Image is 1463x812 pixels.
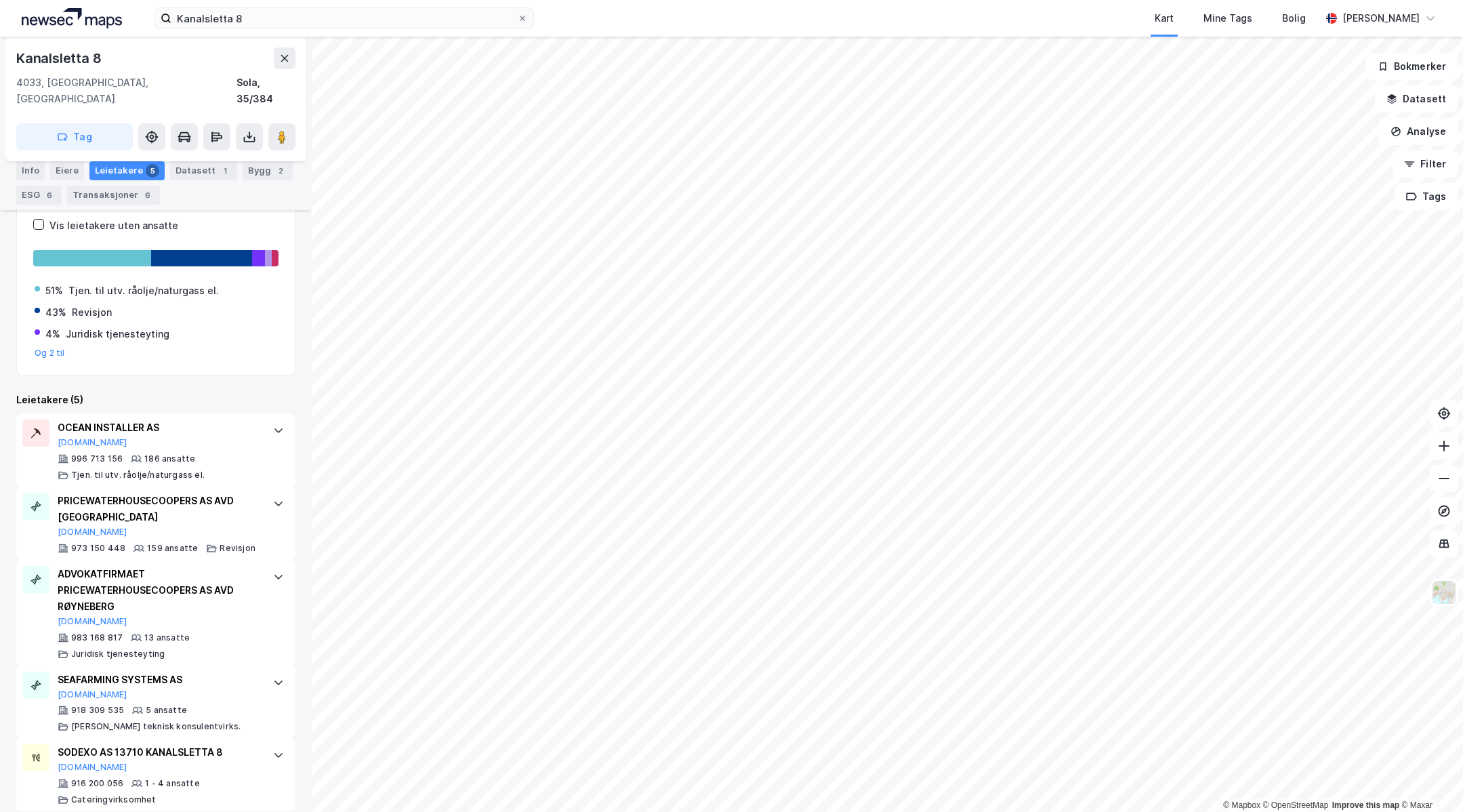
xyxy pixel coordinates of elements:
[58,527,127,537] button: [DOMAIN_NAME]
[145,778,200,789] div: 1 - 4 ansatte
[1263,800,1329,810] a: OpenStreetMap
[71,470,205,481] div: Tjen. til utv. råolje/naturgass el.
[16,392,295,408] div: Leietakere (5)
[58,493,260,525] div: PRICEWATERHOUSECOOPERS AS AVD [GEOGRAPHIC_DATA]
[35,348,65,359] button: Og 2 til
[58,762,127,773] button: [DOMAIN_NAME]
[146,164,159,178] div: 5
[16,161,45,180] div: Info
[43,188,56,202] div: 6
[16,75,236,107] div: 4033, [GEOGRAPHIC_DATA], [GEOGRAPHIC_DATA]
[274,164,287,178] div: 2
[1395,747,1463,812] iframe: Chat Widget
[71,632,123,643] div: 983 168 817
[1332,800,1399,810] a: Improve this map
[58,566,260,615] div: ADVOKATFIRMAET PRICEWATERHOUSECOOPERS AS AVD RØYNEBERG
[141,188,154,202] div: 6
[45,304,66,321] div: 43%
[71,453,123,464] div: 996 713 156
[147,543,198,554] div: 159 ansatte
[1379,118,1458,145] button: Analyse
[58,437,127,448] button: [DOMAIN_NAME]
[16,47,104,69] div: Kanalsletta 8
[58,420,260,436] div: OCEAN INSTALLER AS
[45,326,60,342] div: 4%
[22,8,122,28] img: logo.a4113a55bc3d86da70a041830d287a7e.svg
[1282,10,1306,26] div: Bolig
[144,453,195,464] div: 186 ansatte
[68,283,219,299] div: Tjen. til utv. råolje/naturgass el.
[170,161,237,180] div: Datasett
[1375,85,1458,113] button: Datasett
[58,744,260,760] div: SODEXO AS 13710 KANALSLETTA 8
[1395,747,1463,812] div: Kontrollprogram for chat
[71,649,165,659] div: Juridisk tjenesteyting
[243,161,293,180] div: Bygg
[58,672,260,688] div: SEAFARMING SYSTEMS AS
[171,8,517,28] input: Søk på adresse, matrikkel, gårdeiere, leietakere eller personer
[218,164,232,178] div: 1
[16,123,133,150] button: Tag
[71,794,157,805] div: Cateringvirksomhet
[58,616,127,627] button: [DOMAIN_NAME]
[1223,800,1260,810] a: Mapbox
[146,705,187,716] div: 5 ansatte
[72,304,112,321] div: Revisjon
[16,186,62,205] div: ESG
[1155,10,1174,26] div: Kart
[1393,150,1458,178] button: Filter
[1395,183,1458,210] button: Tags
[71,705,124,716] div: 918 309 535
[220,543,255,554] div: Revisjon
[67,186,160,205] div: Transaksjoner
[58,689,127,700] button: [DOMAIN_NAME]
[144,632,190,643] div: 13 ansatte
[71,778,123,789] div: 916 200 056
[1366,53,1458,80] button: Bokmerker
[1342,10,1420,26] div: [PERSON_NAME]
[66,326,169,342] div: Juridisk tjenesteyting
[89,161,165,180] div: Leietakere
[49,218,178,234] div: Vis leietakere uten ansatte
[45,283,63,299] div: 51%
[71,721,241,732] div: [PERSON_NAME] teknisk konsulentvirks.
[1203,10,1252,26] div: Mine Tags
[1431,580,1457,605] img: Z
[236,75,295,107] div: Sola, 35/384
[71,543,125,554] div: 973 150 448
[50,161,84,180] div: Eiere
